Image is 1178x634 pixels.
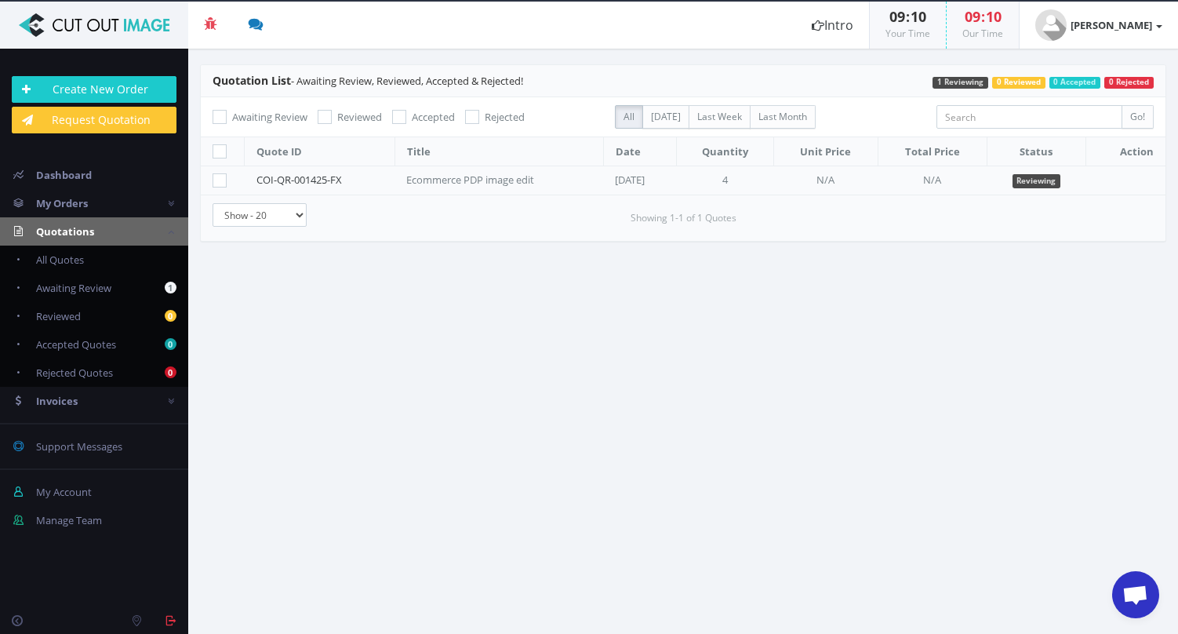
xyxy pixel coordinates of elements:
span: Accepted [412,110,455,124]
span: Quotation List [213,73,291,88]
th: Status [987,137,1085,166]
th: Date [603,137,677,166]
span: All Quotes [36,253,84,267]
span: Accepted Quotes [36,337,116,352]
b: 0 [165,310,176,322]
td: 4 [677,166,774,195]
span: 10 [986,7,1002,26]
span: : [980,7,986,26]
a: [PERSON_NAME] [1020,2,1178,49]
span: 0 Accepted [1049,77,1101,89]
img: user_default.jpg [1035,9,1067,41]
label: [DATE] [642,105,689,129]
span: My Orders [36,196,88,210]
span: 09 [889,7,905,26]
span: : [905,7,911,26]
td: N/A [878,166,987,195]
label: Last Month [750,105,816,129]
td: N/A [774,166,878,195]
small: Your Time [885,27,930,40]
img: Cut Out Image [12,13,176,37]
span: Total Price [905,144,960,158]
b: 0 [165,338,176,350]
b: 0 [165,366,176,378]
span: 0 Rejected [1104,77,1154,89]
span: My Account [36,485,92,499]
a: Request Quotation [12,107,176,133]
th: Quote ID [245,137,395,166]
b: 1 [165,282,176,293]
span: 0 Reviewed [992,77,1045,89]
strong: [PERSON_NAME] [1071,18,1152,32]
span: Awaiting Review [232,110,307,124]
input: Search [936,105,1123,129]
th: Action [1086,137,1165,166]
span: Reviewing [1013,174,1061,188]
div: Ecommerce PDP image edit [406,173,563,188]
span: Invoices [36,394,78,408]
a: Create New Order [12,76,176,103]
span: Awaiting Review [36,281,111,295]
div: Open chat [1112,571,1159,618]
a: Intro [796,2,869,49]
span: 09 [965,7,980,26]
small: Showing 1-1 of 1 Quotes [631,211,736,225]
th: Title [394,137,603,166]
span: Rejected Quotes [36,366,113,380]
span: Support Messages [36,439,122,454]
small: Our Time [962,27,1003,40]
span: Unit Price [800,144,851,158]
span: - Awaiting Review, Reviewed, Accepted & Rejected! [213,74,523,88]
span: Quantity [702,144,748,158]
button: Go! [1122,105,1154,129]
span: Rejected [485,110,525,124]
span: Reviewed [36,309,81,323]
span: Manage Team [36,513,102,527]
td: [DATE] [603,166,677,195]
label: Last Week [689,105,751,129]
a: COI-QR-001425-FX [256,173,342,187]
span: 1 Reviewing [933,77,988,89]
label: All [615,105,643,129]
span: Reviewed [337,110,382,124]
span: Quotations [36,224,94,239]
span: Dashboard [36,168,92,182]
span: 10 [911,7,926,26]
